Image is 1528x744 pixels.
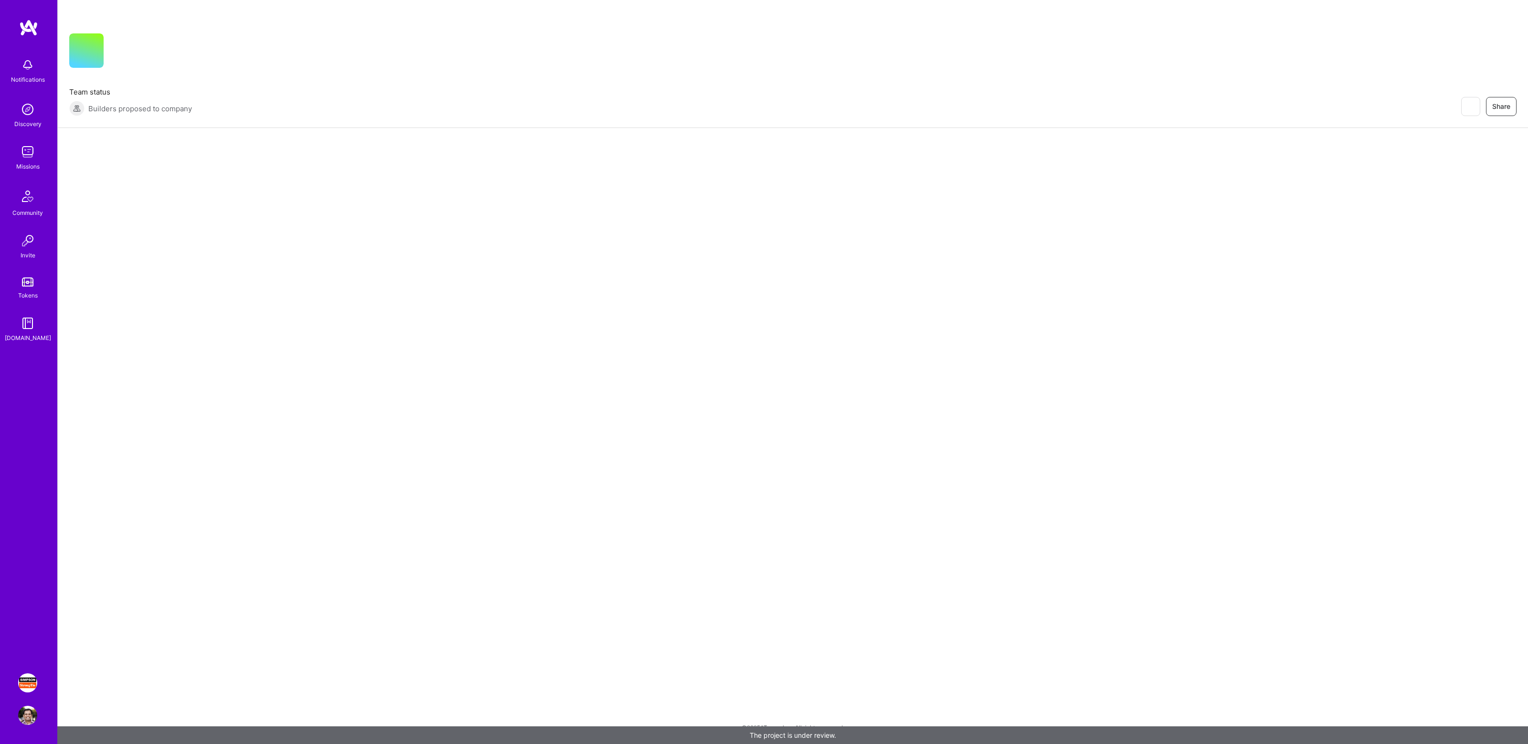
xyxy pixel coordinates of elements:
div: Discovery [14,119,42,129]
button: Share [1486,97,1517,116]
span: Share [1492,102,1510,111]
span: Team status [69,87,192,97]
img: Builders proposed to company [69,101,85,116]
img: Simpson Strong-Tie: Product Manager [18,673,37,692]
i: icon EyeClosed [1466,103,1474,110]
span: Builders proposed to company [88,104,192,114]
img: User Avatar [18,706,37,725]
img: tokens [22,277,33,287]
div: Tokens [18,290,38,300]
img: discovery [18,100,37,119]
div: Missions [16,161,40,171]
div: [DOMAIN_NAME] [5,333,51,343]
div: Community [12,208,43,218]
img: Invite [18,231,37,250]
div: Invite [21,250,35,260]
div: Notifications [11,74,45,85]
a: Simpson Strong-Tie: Product Manager [16,673,40,692]
img: logo [19,19,38,36]
a: User Avatar [16,706,40,725]
div: The project is under review. [57,726,1528,744]
img: teamwork [18,142,37,161]
img: Community [16,185,39,208]
img: bell [18,55,37,74]
img: guide book [18,314,37,333]
i: icon CompanyGray [115,49,123,56]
